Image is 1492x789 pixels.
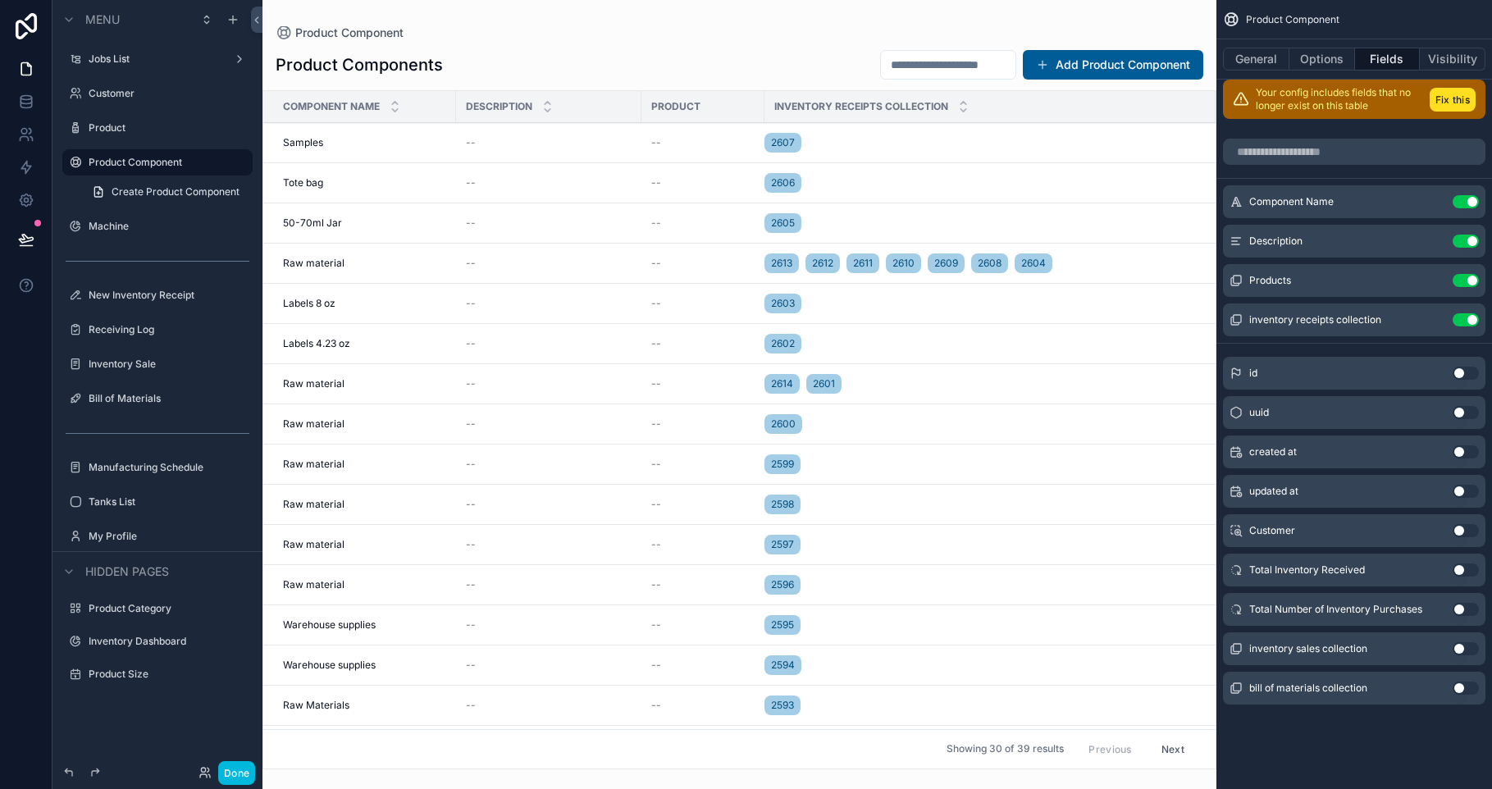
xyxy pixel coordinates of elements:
span: id [1249,367,1257,380]
span: Inventory receipts collection [774,100,948,113]
span: Customer [1249,524,1295,537]
span: Menu [85,11,120,28]
span: Product Component [1246,13,1339,26]
span: Component Name [283,100,380,113]
span: bill of materials collection [1249,682,1367,695]
button: Visibility [1420,48,1485,71]
span: Description [1249,235,1303,248]
label: Inventory Sale [89,358,243,371]
label: Product Category [89,602,243,615]
button: Next [1150,737,1196,762]
label: Jobs List [89,52,220,66]
span: updated at [1249,485,1298,498]
button: Done [218,761,255,785]
label: Receiving Log [89,323,243,336]
span: Total Number of Inventory Purchases [1249,603,1422,616]
button: Fix this [1430,88,1476,112]
span: Component Name [1249,195,1334,208]
button: General [1223,48,1289,71]
span: Product [651,100,700,113]
span: inventory sales collection [1249,642,1367,655]
span: Description [466,100,532,113]
button: Options [1289,48,1355,71]
span: inventory receipts collection [1249,313,1381,326]
p: Your config includes fields that no longer exist on this table [1256,86,1423,112]
button: Fields [1355,48,1421,71]
label: Tanks List [89,495,243,509]
label: Product Size [89,668,243,681]
label: Product [89,121,243,135]
a: Create Product Component [82,179,253,205]
label: Bill of Materials [89,392,243,405]
label: Machine [89,220,243,233]
label: Manufacturing Schedule [89,461,243,474]
span: Products [1249,274,1291,287]
label: Product Component [89,156,243,169]
span: Total Inventory Received [1249,563,1365,577]
span: uuid [1249,406,1269,419]
span: created at [1249,445,1297,458]
span: Showing 30 of 39 results [947,743,1064,756]
span: Hidden pages [85,563,169,580]
label: Customer [89,87,243,100]
label: My Profile [89,530,243,543]
label: New Inventory Receipt [89,289,243,302]
label: Inventory Dashboard [89,635,243,648]
span: Create Product Component [112,185,240,198]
